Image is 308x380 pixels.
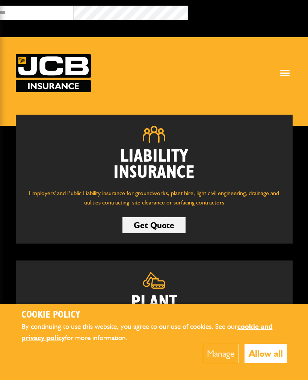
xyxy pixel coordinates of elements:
[16,54,91,92] a: JCB Insurance Services
[245,344,287,363] button: Allow all
[27,188,281,207] p: Employers' and Public Liability insurance for groundworks, plant hire, light civil engineering, d...
[21,321,287,344] p: By continuing to use this website, you agree to our use of cookies. See our for more information.
[188,6,302,17] button: Broker Login
[27,294,281,327] h2: Plant Insurance
[21,309,287,321] h2: Cookie Policy
[27,148,281,181] h2: Liability Insurance
[16,54,91,92] img: JCB Insurance Services logo
[122,217,186,233] a: Get Quote
[203,344,239,363] button: Manage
